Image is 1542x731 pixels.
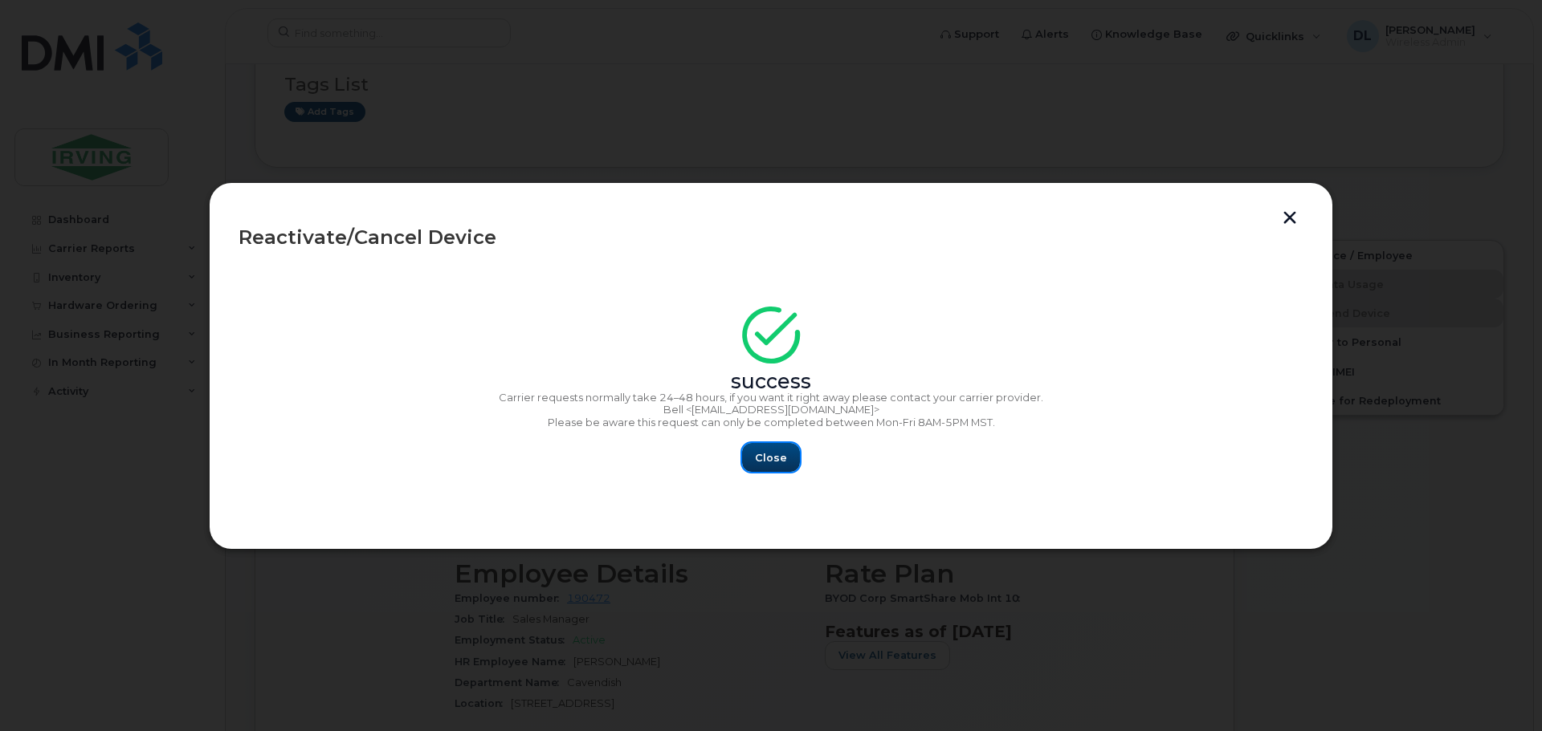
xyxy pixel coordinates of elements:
p: Carrier requests normally take 24–48 hours, if you want it right away please contact your carrier... [239,392,1303,404]
button: Close [742,443,800,472]
span: Close [755,450,787,465]
div: Reactivate/Cancel Device [239,228,1303,247]
p: Please be aware this request can only be completed between Mon-Fri 8AM-5PM MST. [239,416,1303,429]
p: Bell <[EMAIL_ADDRESS][DOMAIN_NAME]> [239,404,1303,416]
div: success [239,376,1303,388]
